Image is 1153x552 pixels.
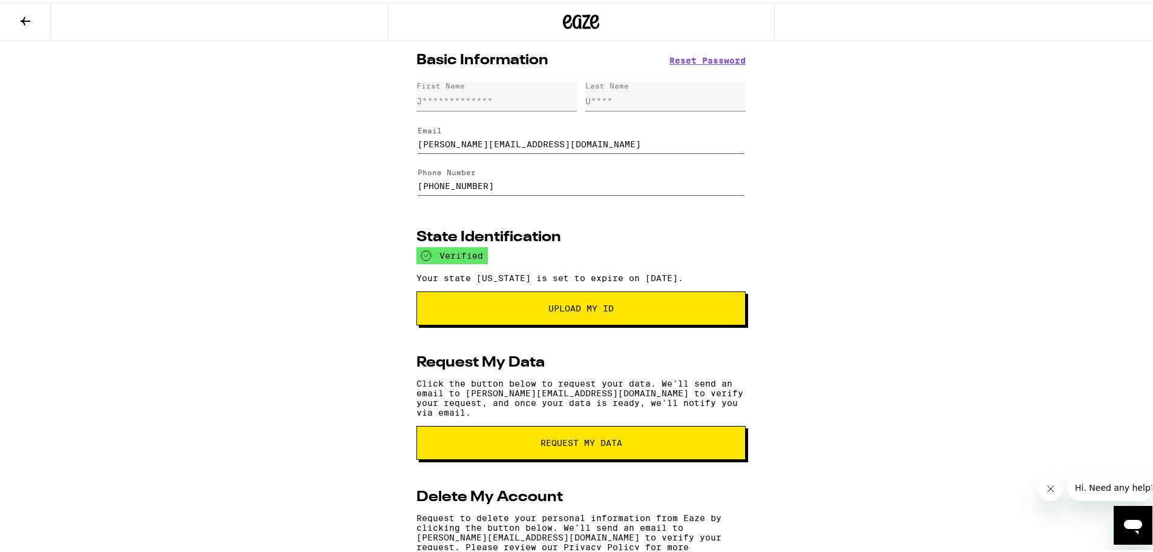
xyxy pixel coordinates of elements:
[1039,474,1063,499] iframe: Close message
[416,228,561,242] h2: State Identification
[416,353,545,368] h2: Request My Data
[548,302,614,310] span: Upload My ID
[416,376,746,415] p: Click the button below to request your data. We'll send an email to [PERSON_NAME][EMAIL_ADDRESS][...
[416,289,746,323] button: Upload My ID
[416,424,746,457] button: request my data
[416,113,746,156] form: Edit Email Address
[416,79,465,87] div: First Name
[585,79,629,87] div: Last Name
[540,436,622,445] span: request my data
[418,124,442,132] label: Email
[416,156,746,198] form: Edit Phone Number
[416,488,563,502] h2: Delete My Account
[7,8,87,18] span: Hi. Need any help?
[1068,472,1152,499] iframe: Message from company
[418,166,476,174] label: Phone Number
[416,51,548,65] h2: Basic Information
[416,271,746,281] p: Your state [US_STATE] is set to expire on [DATE].
[1114,504,1152,542] iframe: Button to launch messaging window
[669,54,746,62] button: Reset Password
[416,245,488,262] div: verified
